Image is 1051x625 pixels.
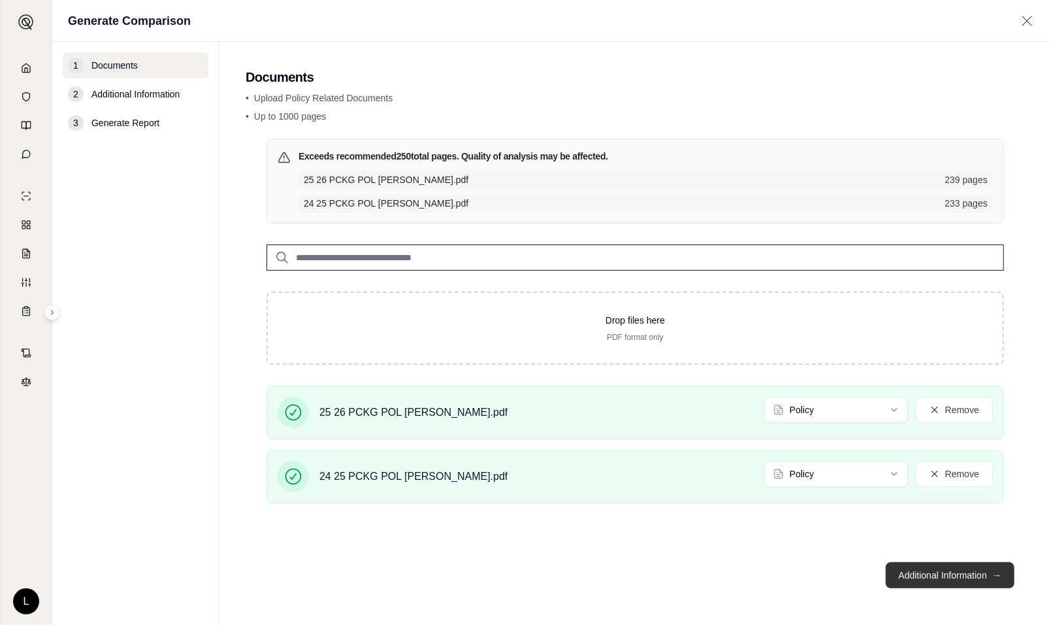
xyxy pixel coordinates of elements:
[945,197,988,210] span: 233 pages
[91,116,159,129] span: Generate Report
[246,68,1025,86] h2: Documents
[289,332,982,343] p: PDF format only
[254,93,393,103] span: Upload Policy Related Documents
[8,369,44,395] a: Legal Search Engine
[886,562,1014,588] button: Additional Information→
[68,115,84,131] div: 3
[13,9,39,35] button: Expand sidebar
[8,340,44,366] a: Contract Analysis
[68,58,84,73] div: 1
[8,298,44,324] a: Coverage Table
[8,141,44,167] a: Chat
[319,405,508,420] span: 25 26 PCKG POL [PERSON_NAME].pdf
[299,150,608,163] h3: Exceeds recommended 250 total pages. Quality of analysis may be affected.
[8,269,44,296] a: Custom Report
[304,197,937,210] span: 24 25 PCKG POL ANTHY OSTLUND.pdf
[18,14,34,30] img: Expand sidebar
[8,84,44,110] a: Documents Vault
[8,183,44,209] a: Single Policy
[8,55,44,81] a: Home
[8,241,44,267] a: Claim Coverage
[254,111,327,122] span: Up to 1000 pages
[91,88,180,101] span: Additional Information
[68,86,84,102] div: 2
[246,93,249,103] span: •
[13,588,39,615] div: L
[8,212,44,238] a: Policy Comparisons
[304,173,937,186] span: 25 26 PCKG POL ANTHY OSTLUND.pdf
[945,173,988,186] span: 239 pages
[916,397,993,423] button: Remove
[68,12,191,30] h1: Generate Comparison
[319,469,508,484] span: 24 25 PCKG POL [PERSON_NAME].pdf
[246,111,249,122] span: •
[992,569,1001,582] span: →
[91,59,138,72] span: Documents
[8,112,44,139] a: Prompt Library
[44,305,60,320] button: Expand sidebar
[289,314,982,327] p: Drop files here
[916,461,993,487] button: Remove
